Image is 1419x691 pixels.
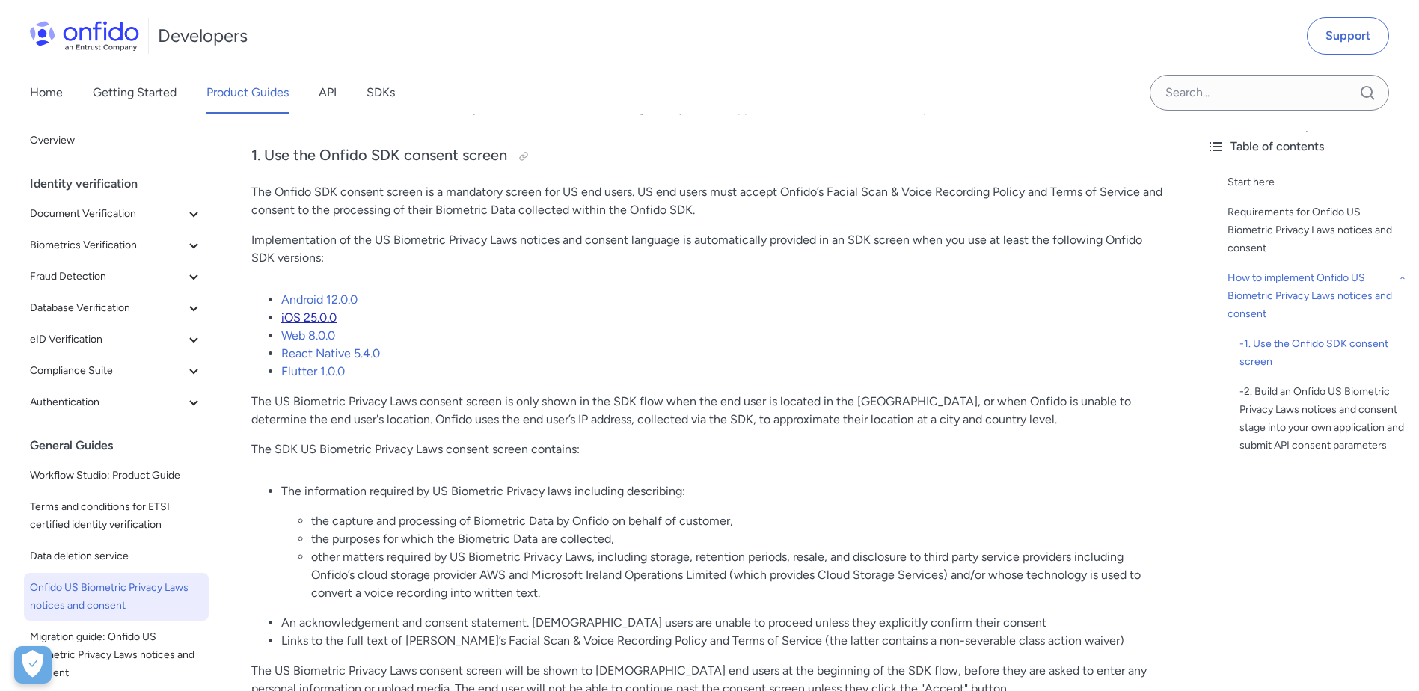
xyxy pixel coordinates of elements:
[24,492,209,540] a: Terms and conditions for ETSI certified identity verification
[93,72,177,114] a: Getting Started
[1150,75,1389,111] input: Onfido search input field
[158,24,248,48] h1: Developers
[30,299,185,317] span: Database Verification
[24,199,209,229] button: Document Verification
[1239,335,1407,371] a: -1. Use the Onfido SDK consent screen
[24,126,209,156] a: Overview
[319,72,337,114] a: API
[30,236,185,254] span: Biometrics Verification
[30,362,185,380] span: Compliance Suite
[281,346,380,360] a: React Native 5.4.0
[24,293,209,323] button: Database Verification
[1239,335,1407,371] div: - 1. Use the Onfido SDK consent screen
[30,169,215,199] div: Identity verification
[281,614,1165,632] li: An acknowledgement and consent statement. [DEMOGRAPHIC_DATA] users are unable to proceed unless t...
[30,628,203,682] span: Migration guide: Onfido US Biometric Privacy Laws notices and consent
[24,325,209,354] button: eID Verification
[1228,269,1407,323] a: How to implement Onfido US Biometric Privacy Laws notices and consent
[251,231,1165,267] p: Implementation of the US Biometric Privacy Laws notices and consent language is automatically pro...
[311,548,1165,602] li: other matters required by US Biometric Privacy Laws, including storage, retention periods, resale...
[30,467,203,485] span: Workflow Studio: Product Guide
[24,573,209,621] a: Onfido US Biometric Privacy Laws notices and consent
[24,356,209,386] button: Compliance Suite
[30,205,185,223] span: Document Verification
[281,482,1165,602] li: The information required by US Biometric Privacy laws including describing:
[30,579,203,615] span: Onfido US Biometric Privacy Laws notices and consent
[1239,383,1407,455] a: -2. Build an Onfido US Biometric Privacy Laws notices and consent stage into your own application...
[30,498,203,534] span: Terms and conditions for ETSI certified identity verification
[281,292,358,307] a: Android 12.0.0
[30,72,63,114] a: Home
[251,393,1165,429] p: The US Biometric Privacy Laws consent screen is only shown in the SDK flow when the end user is l...
[251,440,1165,458] p: The SDK US Biometric Privacy Laws consent screen contains:
[24,622,209,688] a: Migration guide: Onfido US Biometric Privacy Laws notices and consent
[1307,17,1389,55] a: Support
[281,310,337,325] a: iOS 25.0.0
[1228,203,1407,257] a: Requirements for Onfido US Biometric Privacy Laws notices and consent
[311,512,1165,530] li: the capture and processing of Biometric Data by Onfido on behalf of customer,
[311,530,1165,548] li: the purposes for which the Biometric Data are collected,
[30,268,185,286] span: Fraud Detection
[1239,383,1407,455] div: - 2. Build an Onfido US Biometric Privacy Laws notices and consent stage into your own applicatio...
[281,364,345,378] a: Flutter 1.0.0
[14,646,52,684] div: Cookie Preferences
[281,632,1165,650] li: Links to the full text of [PERSON_NAME]’s Facial Scan & Voice Recording Policy and Terms of Servi...
[251,183,1165,219] p: The Onfido SDK consent screen is a mandatory screen for US end users. US end users must accept On...
[24,262,209,292] button: Fraud Detection
[30,393,185,411] span: Authentication
[367,72,395,114] a: SDKs
[1228,173,1407,191] a: Start here
[206,72,289,114] a: Product Guides
[30,547,203,565] span: Data deletion service
[24,387,209,417] button: Authentication
[30,132,203,150] span: Overview
[30,431,215,461] div: General Guides
[1207,138,1407,156] div: Table of contents
[14,646,52,684] button: Open Preferences
[251,144,1165,168] h3: 1. Use the Onfido SDK consent screen
[24,541,209,571] a: Data deletion service
[30,331,185,348] span: eID Verification
[30,21,139,51] img: Onfido Logo
[24,230,209,260] button: Biometrics Verification
[281,328,335,343] a: Web 8.0.0
[24,461,209,491] a: Workflow Studio: Product Guide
